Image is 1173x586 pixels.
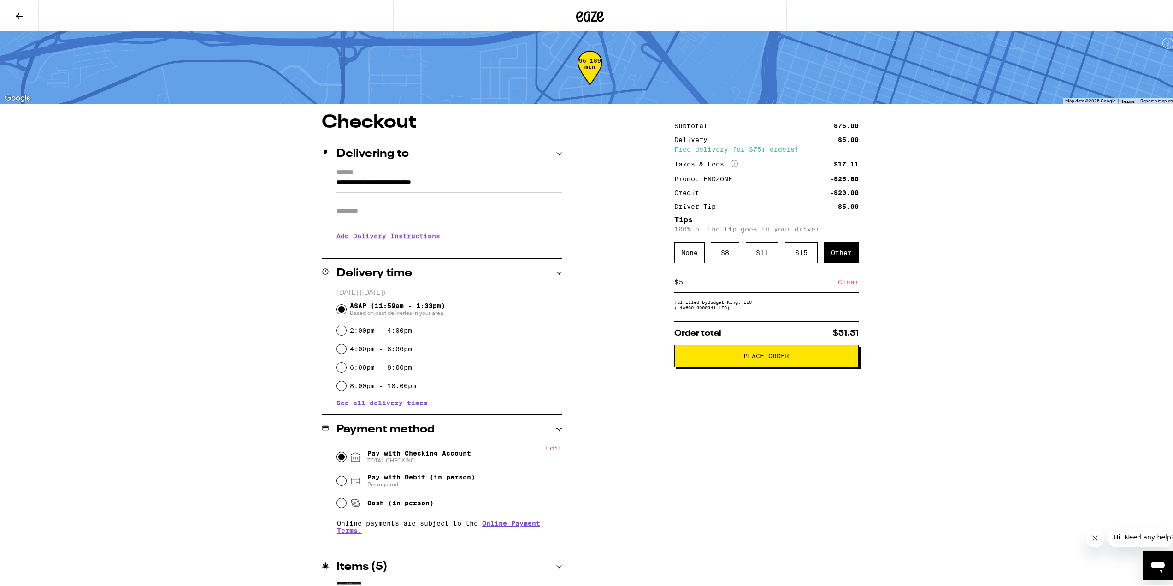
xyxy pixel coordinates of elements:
[367,479,475,486] span: Pin required
[367,472,475,479] span: Pay with Debit (in person)
[674,174,739,180] div: Promo: ENDZONE
[336,147,409,158] h2: Delivering to
[336,245,562,252] p: We'll contact you at [PHONE_NUMBER] when we arrive
[350,325,412,332] label: 2:00pm - 4:00pm
[838,135,859,141] div: $5.00
[674,121,714,127] div: Subtotal
[743,351,789,357] span: Place Order
[746,240,778,261] div: $ 11
[674,240,705,261] div: None
[824,240,859,261] div: Other
[674,201,722,208] div: Driver Tip
[350,362,412,369] label: 6:00pm - 8:00pm
[350,308,445,315] span: Based on past deliveries in your area
[674,158,738,166] div: Taxes & Fees
[350,343,412,351] label: 4:00pm - 6:00pm
[832,327,859,336] span: $51.51
[6,6,66,14] span: Hi. Need any help?
[578,56,602,90] div: 95-189 min
[2,90,33,102] a: Open this area in Google Maps (opens a new window)
[674,270,678,290] div: $
[785,240,818,261] div: $ 15
[336,422,435,433] h2: Payment method
[838,201,859,208] div: $5.00
[674,224,859,231] p: 100% of the tip goes to your driver
[674,188,706,194] div: Credit
[336,224,562,245] h3: Add Delivery Instructions
[674,343,859,365] button: Place Order
[830,174,859,180] div: -$26.60
[674,327,721,336] span: Order total
[337,518,562,533] p: Online payments are subject to the
[546,443,562,450] button: Edit
[711,240,739,261] div: $ 8
[336,560,388,571] h2: Items ( 5 )
[1065,96,1115,101] span: Map data ©2025 Google
[337,518,540,533] a: Online Payment Terms.
[674,135,714,141] div: Delivery
[674,214,859,222] h5: Tips
[336,398,428,404] button: See all delivery times
[367,455,471,462] span: TOTAL CHECKING
[1121,96,1135,102] a: Terms
[350,300,445,315] span: ASAP (11:59am - 1:33pm)
[834,159,859,166] div: $17.11
[367,448,471,462] span: Pay with Checking Account
[834,121,859,127] div: $76.00
[367,497,434,505] span: Cash (in person)
[322,112,562,130] h1: Checkout
[350,380,416,388] label: 8:00pm - 10:00pm
[830,188,859,194] div: -$20.00
[1086,527,1104,545] iframe: Close message
[838,270,859,290] div: Clear
[1108,525,1173,545] iframe: Message from company
[337,287,562,296] p: [DATE] ([DATE])
[2,90,33,102] img: Google
[674,144,859,151] div: Free delivery for $75+ orders!
[1143,549,1173,579] iframe: Button to launch messaging window
[336,266,412,277] h2: Delivery time
[674,297,859,308] div: Fulfilled by Budget King, LLC (Lic# C9-0000041-LIC )
[678,276,838,284] input: 0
